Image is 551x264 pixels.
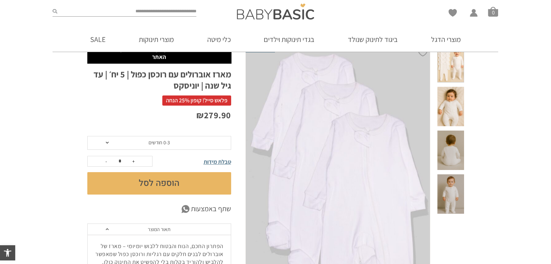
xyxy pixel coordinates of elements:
[128,156,139,166] button: +
[337,27,409,52] a: ביגוד לתינוק שנולד
[204,158,231,166] span: טבלת מידות
[196,27,242,52] a: כלי מיטה
[101,156,112,166] button: -
[196,109,204,121] span: ₪
[149,139,170,146] span: 0-3 חודשים
[448,9,457,19] span: Wishlist
[488,7,498,17] a: סל קניות0
[162,95,231,106] span: פלאש סייל! קופון 25% הנחה
[79,27,116,52] a: SALE
[253,27,325,52] a: בגדי תינוקות וילדים
[91,45,228,61] p: פלאש SALE ל-48 שעות! קופון 25% הנחה אקסטרה על כל האתר
[191,204,231,214] span: שתף באמצעות
[196,109,231,121] bdi: 279.90
[488,7,498,17] span: סל קניות
[237,4,314,20] img: Baby Basic בגדי תינוקות וילדים אונליין
[87,204,231,214] a: שתף באמצעות
[113,156,127,166] input: כמות המוצר
[420,27,472,52] a: מוצרי הדגל
[448,9,457,17] a: Wishlist
[128,27,185,52] a: מוצרי תינוקות
[88,224,231,235] a: תאור המוצר
[87,172,231,195] button: הוספה לסל
[87,69,231,91] h1: מארז אוברולים עם רוכסן כפול | 5 יח׳ | עד גיל שנה | יוניסקס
